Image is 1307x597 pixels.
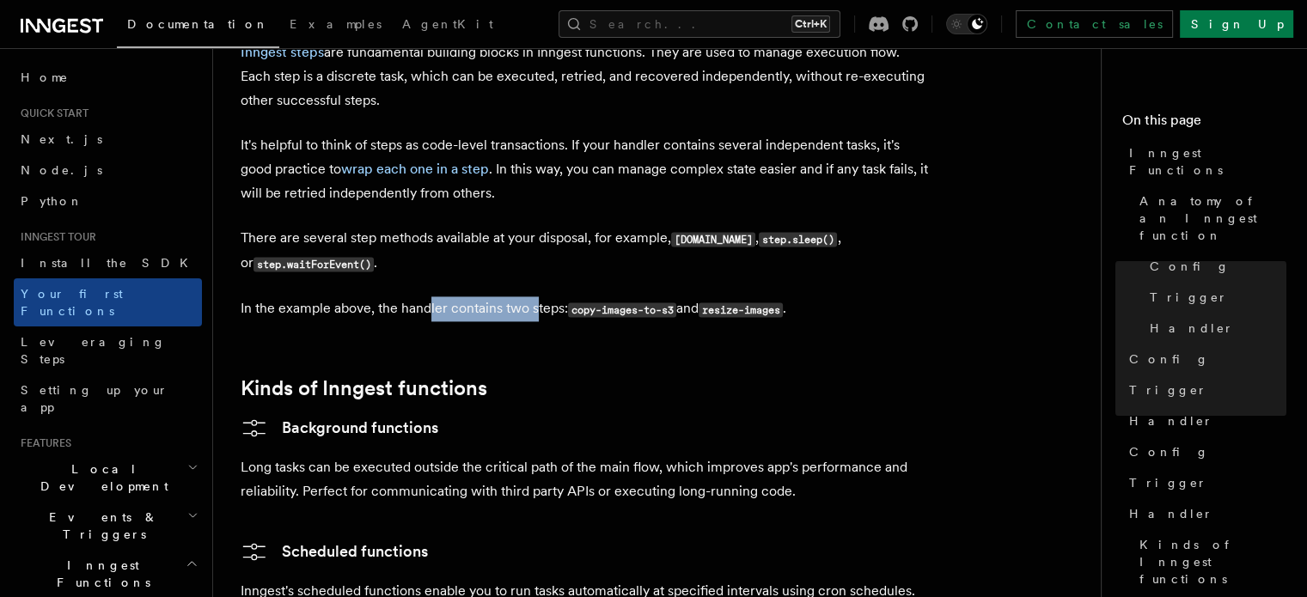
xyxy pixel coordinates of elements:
a: Install the SDK [14,247,202,278]
span: Your first Functions [21,287,123,318]
button: Local Development [14,454,202,502]
span: Install the SDK [21,256,198,270]
p: It's helpful to think of steps as code-level transactions. If your handler contains several indep... [241,133,928,205]
code: step.sleep() [759,232,837,247]
h4: On this page [1122,110,1286,137]
span: Handler [1129,412,1213,429]
a: Python [14,186,202,216]
span: Features [14,436,71,450]
span: Next.js [21,132,102,146]
a: Your first Functions [14,278,202,326]
a: Next.js [14,124,202,155]
a: Background functions [241,414,438,442]
a: Documentation [117,5,279,48]
a: Leveraging Steps [14,326,202,375]
code: step.waitForEvent() [253,257,374,271]
a: Config [1122,344,1286,375]
a: Home [14,62,202,93]
span: Leveraging Steps [21,335,166,366]
a: Trigger [1122,375,1286,405]
a: wrap each one in a step [341,161,489,177]
span: Config [1150,258,1230,275]
span: Inngest tour [14,230,96,244]
span: Trigger [1150,289,1228,306]
code: [DOMAIN_NAME] [671,232,755,247]
span: Config [1129,443,1209,460]
span: Examples [290,17,382,31]
a: Handler [1122,405,1286,436]
a: Setting up your app [14,375,202,423]
span: Kinds of Inngest functions [1139,536,1286,588]
a: Kinds of Inngest functions [1133,529,1286,594]
a: Handler [1143,313,1286,344]
p: are fundamental building blocks in Inngest functions. They are used to manage execution flow. Eac... [241,40,928,113]
a: Contact sales [1016,10,1173,38]
span: Trigger [1129,474,1207,491]
a: Kinds of Inngest functions [241,376,487,400]
a: Trigger [1122,467,1286,498]
span: Events & Triggers [14,509,187,543]
a: Trigger [1143,282,1286,313]
a: Node.js [14,155,202,186]
span: Local Development [14,460,187,495]
p: There are several step methods available at your disposal, for example, , , or . [241,226,928,276]
p: Long tasks can be executed outside the critical path of the main flow, which improves app's perfo... [241,455,928,503]
span: Home [21,69,69,86]
p: In the example above, the handler contains two steps: and . [241,296,928,321]
span: Handler [1129,505,1213,522]
kbd: Ctrl+K [791,15,830,33]
a: Anatomy of an Inngest function [1133,186,1286,251]
button: Events & Triggers [14,502,202,550]
a: Handler [1122,498,1286,529]
a: Config [1143,251,1286,282]
span: Handler [1150,320,1234,337]
span: Documentation [127,17,269,31]
a: Inngest steps [241,44,324,60]
span: Trigger [1129,381,1207,399]
code: copy-images-to-s3 [568,302,676,317]
span: Python [21,194,83,208]
span: Quick start [14,107,89,120]
span: Anatomy of an Inngest function [1139,192,1286,244]
a: Scheduled functions [241,538,428,565]
span: Config [1129,350,1209,368]
span: Node.js [21,163,102,177]
a: AgentKit [392,5,504,46]
a: Examples [279,5,392,46]
a: Inngest Functions [1122,137,1286,186]
a: Sign Up [1180,10,1293,38]
span: Setting up your app [21,383,168,414]
button: Toggle dark mode [946,14,987,34]
code: resize-images [699,302,783,317]
span: AgentKit [402,17,493,31]
button: Search...Ctrl+K [559,10,840,38]
span: Inngest Functions [1129,144,1286,179]
a: Config [1122,436,1286,467]
span: Inngest Functions [14,557,186,591]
